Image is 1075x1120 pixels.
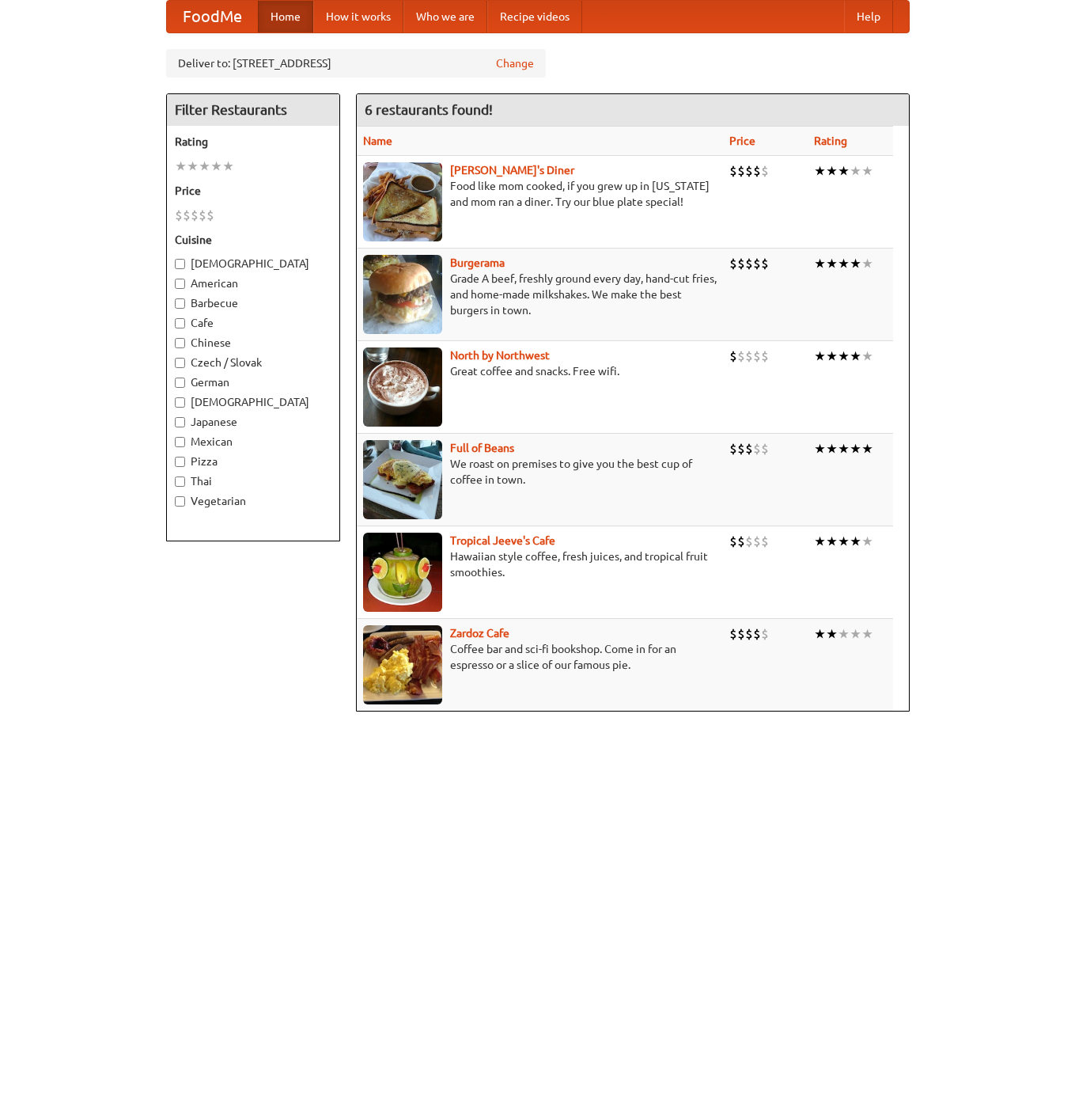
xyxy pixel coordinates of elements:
[450,349,550,362] a: North by Northwest
[761,347,769,365] li: $
[850,625,861,643] li: ★
[814,347,826,365] li: ★
[753,533,761,550] li: $
[363,178,717,210] p: Food like mom cooked, if you grew up in [US_STATE] and mom ran a diner. Try our blue plate special!
[838,440,850,457] li: ★
[175,207,183,224] li: $
[737,533,745,550] li: $
[363,456,717,488] p: We roast on premises to give you the best cup of coffee in town.
[175,473,331,489] label: Thai
[729,135,755,147] a: Price
[199,207,206,224] li: $
[450,256,505,269] b: Burgerama
[850,347,861,365] li: ★
[363,533,442,612] img: jeeves.jpg
[175,493,331,509] label: Vegetarian
[753,162,761,180] li: $
[753,625,761,643] li: $
[175,397,185,408] input: [DEMOGRAPHIC_DATA]
[729,162,737,180] li: $
[737,255,745,272] li: $
[167,1,258,32] a: FoodMe
[814,533,826,550] li: ★
[175,394,331,410] label: [DEMOGRAPHIC_DATA]
[838,533,850,550] li: ★
[729,625,737,643] li: $
[850,255,861,272] li: ★
[761,533,769,550] li: $
[450,164,574,177] a: [PERSON_NAME]'s Diner
[729,347,737,365] li: $
[450,534,555,547] a: Tropical Jeeve's Cafe
[175,457,185,467] input: Pizza
[861,440,873,457] li: ★
[175,434,331,450] label: Mexican
[183,207,191,224] li: $
[403,1,487,32] a: Who we are
[826,347,838,365] li: ★
[838,162,850,180] li: ★
[761,440,769,457] li: $
[175,378,185,388] input: German
[487,1,582,32] a: Recipe videos
[814,625,826,643] li: ★
[175,279,185,289] input: American
[826,162,838,180] li: ★
[199,158,210,175] li: ★
[850,440,861,457] li: ★
[844,1,893,32] a: Help
[826,255,838,272] li: ★
[258,1,313,32] a: Home
[753,347,761,365] li: $
[166,49,546,78] div: Deliver to: [STREET_ADDRESS]
[167,94,339,126] h4: Filter Restaurants
[753,255,761,272] li: $
[175,256,331,271] label: [DEMOGRAPHIC_DATA]
[814,162,826,180] li: ★
[838,347,850,365] li: ★
[363,549,717,580] p: Hawaiian style coffee, fresh juices, and tropical fruit smoothies.
[745,162,753,180] li: $
[175,158,187,175] li: ★
[175,476,185,487] input: Thai
[175,318,185,328] input: Cafe
[861,347,873,365] li: ★
[175,134,331,150] h5: Rating
[861,625,873,643] li: ★
[450,627,509,640] a: Zardoz Cafe
[175,335,331,351] label: Chinese
[826,625,838,643] li: ★
[850,162,861,180] li: ★
[745,625,753,643] li: $
[175,295,331,311] label: Barbecue
[737,440,745,457] li: $
[737,625,745,643] li: $
[761,625,769,643] li: $
[826,440,838,457] li: ★
[365,102,493,117] ng-pluralize: 6 restaurants found!
[210,158,222,175] li: ★
[761,162,769,180] li: $
[745,533,753,550] li: $
[737,162,745,180] li: $
[745,347,753,365] li: $
[814,440,826,457] li: ★
[814,255,826,272] li: ★
[175,358,185,368] input: Czech / Slovak
[191,207,199,224] li: $
[753,440,761,457] li: $
[729,440,737,457] li: $
[175,183,331,199] h5: Price
[363,641,717,673] p: Coffee bar and sci-fi bookshop. Come in for an espresso or a slice of our famous pie.
[175,437,185,447] input: Mexican
[450,442,514,454] a: Full of Beans
[861,533,873,550] li: ★
[761,255,769,272] li: $
[745,255,753,272] li: $
[363,440,442,519] img: beans.jpg
[737,347,745,365] li: $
